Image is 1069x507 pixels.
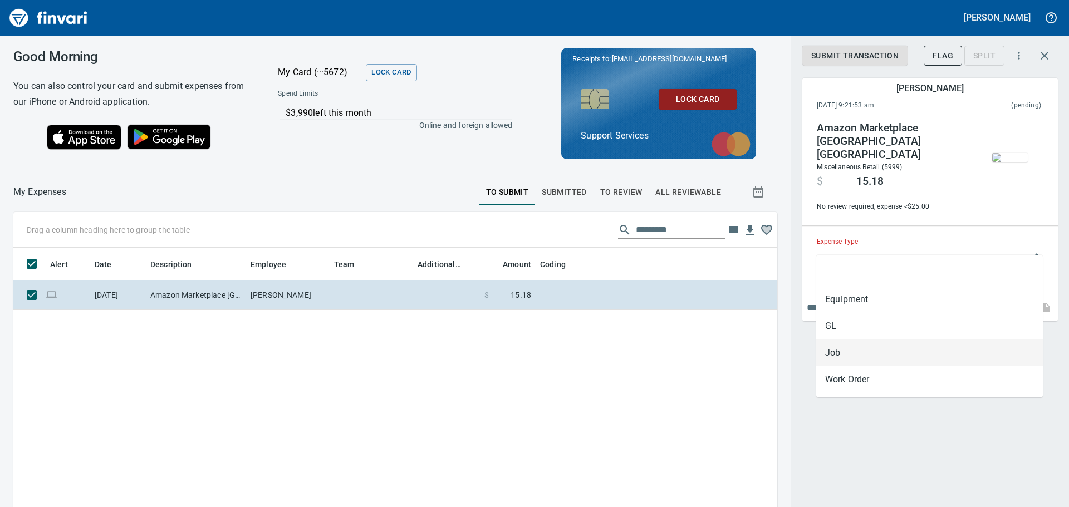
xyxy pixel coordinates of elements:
[366,64,416,81] button: Lock Card
[600,185,643,199] span: To Review
[817,239,858,245] label: Expense Type
[817,201,968,213] span: No review required, expense < $25.00
[1031,294,1058,321] span: This records your note into the expense
[150,258,192,271] span: Description
[706,126,756,162] img: mastercard.svg
[13,185,66,199] nav: breadcrumb
[1029,247,1045,263] button: Close
[611,53,728,64] span: [EMAIL_ADDRESS][DOMAIN_NAME]
[961,9,1033,26] button: [PERSON_NAME]
[933,49,953,63] span: Flag
[816,286,1043,313] li: Equipment
[251,258,286,271] span: Employee
[896,82,963,94] h5: [PERSON_NAME]
[742,222,758,239] button: Download table
[418,258,475,271] span: Additional Reviewer
[95,258,126,271] span: Date
[278,88,414,100] span: Spend Limits
[50,258,68,271] span: Alert
[817,163,903,171] span: Miscellaneous Retail (5999)
[286,106,511,120] p: $3,990 left this month
[371,66,411,79] span: Lock Card
[269,120,512,131] p: Online and foreign allowed
[816,339,1043,366] li: Job
[856,175,884,188] span: 15.18
[90,280,146,310] td: [DATE]
[27,224,190,235] p: Drag a column heading here to group the table
[659,89,737,110] button: Lock Card
[95,258,112,271] span: Date
[246,280,330,310] td: [PERSON_NAME]
[540,258,566,271] span: Coding
[334,258,355,271] span: Team
[334,258,369,271] span: Team
[418,258,461,271] span: Additional Reviewer
[486,185,529,199] span: To Submit
[742,179,777,205] button: Show transactions within a particular date range
[121,119,217,155] img: Get it on Google Play
[511,289,531,301] span: 15.18
[46,291,57,298] span: Online transaction
[943,100,1041,111] span: This charge has not been settled by the merchant yet. This usually takes a couple of days but in ...
[668,92,728,106] span: Lock Card
[540,258,580,271] span: Coding
[581,129,737,142] p: Support Services
[817,121,968,161] h4: Amazon Marketplace [GEOGRAPHIC_DATA] [GEOGRAPHIC_DATA]
[811,49,899,63] span: Submit Transaction
[992,153,1028,162] img: receipts%2Ftapani%2F2025-10-13%2FNEsw9X4wyyOGIebisYSa9hDywWp2__hYrPxlrIWnBZfWHGSpRu_1.jpg
[150,258,207,271] span: Description
[758,221,775,238] button: Column choices favorited. Click to reset to default
[13,185,66,199] p: My Expenses
[802,46,908,66] button: Submit Transaction
[47,125,121,150] img: Download on the App Store
[50,258,82,271] span: Alert
[542,185,587,199] span: Submitted
[484,289,489,301] span: $
[572,53,745,65] p: Receipts to:
[488,258,531,271] span: Amount
[146,280,246,310] td: Amazon Marketplace [GEOGRAPHIC_DATA] [GEOGRAPHIC_DATA]
[964,12,1031,23] h5: [PERSON_NAME]
[924,46,962,66] button: Flag
[816,313,1043,339] li: GL
[964,50,1004,60] div: Transaction still pending, cannot split yet. It usually takes 2-3 days for a merchant to settle a...
[251,258,301,271] span: Employee
[503,258,531,271] span: Amount
[816,366,1043,393] li: Work Order
[725,221,742,238] button: Choose columns to display
[817,175,823,188] span: $
[817,100,943,111] span: [DATE] 9:21:53 am
[7,4,90,31] img: Finvari
[13,49,250,65] h3: Good Morning
[13,78,250,110] h6: You can also control your card and submit expenses from our iPhone or Android application.
[1007,43,1031,68] button: More
[655,185,721,199] span: All Reviewable
[278,66,361,79] p: My Card (···5672)
[1031,42,1058,69] button: Close transaction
